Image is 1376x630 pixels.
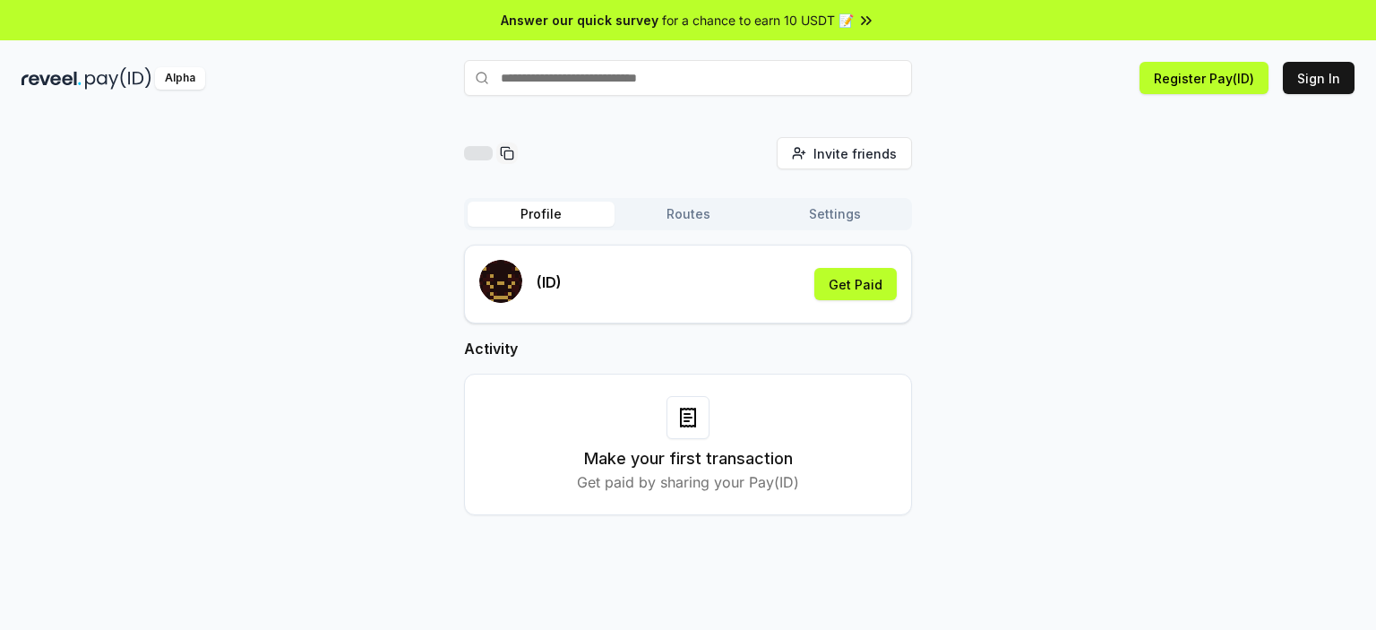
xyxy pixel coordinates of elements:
button: Invite friends [777,137,912,169]
button: Register Pay(ID) [1139,62,1268,94]
h2: Activity [464,338,912,359]
span: for a chance to earn 10 USDT 📝 [662,11,854,30]
p: Get paid by sharing your Pay(ID) [577,471,799,493]
h3: Make your first transaction [584,446,793,471]
button: Routes [615,202,761,227]
img: reveel_dark [21,67,82,90]
button: Settings [761,202,908,227]
img: pay_id [85,67,151,90]
button: Get Paid [814,268,897,300]
span: Answer our quick survey [501,11,658,30]
button: Sign In [1283,62,1354,94]
p: (ID) [537,272,562,293]
button: Profile [468,202,615,227]
span: Invite friends [813,144,897,163]
div: Alpha [155,67,205,90]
